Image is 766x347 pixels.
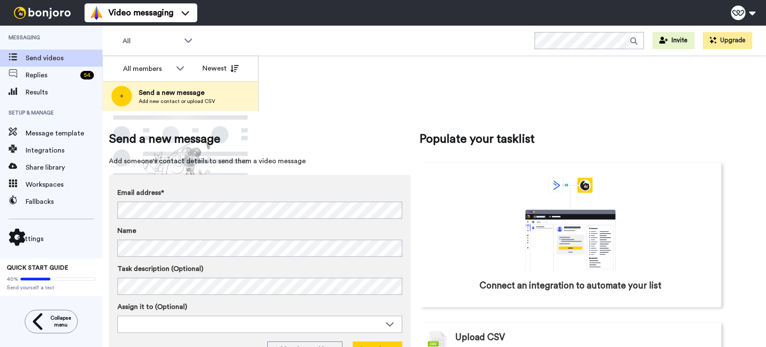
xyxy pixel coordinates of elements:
span: Name [117,226,136,236]
span: Send videos [26,53,102,63]
span: Settings [17,234,102,244]
button: Invite [652,32,694,49]
span: Upload CSV [455,331,505,344]
span: Video messaging [108,7,173,19]
span: Fallbacks [26,197,102,207]
span: Integrations [26,145,102,156]
label: Assign it to (Optional) [117,302,402,312]
div: animation [506,178,634,271]
label: Email address* [117,188,402,198]
button: Collapse menu [25,310,78,333]
span: 40% [7,276,18,282]
span: QUICK START GUIDE [7,265,68,271]
span: Message template [26,128,102,138]
span: Send yourself a test [7,284,96,291]
span: Replies [26,70,77,80]
span: Share library [26,162,102,173]
span: Send a new message [109,130,411,147]
label: Task description (Optional) [117,264,402,274]
button: Upgrade [703,32,752,49]
span: Results [26,87,102,97]
button: Newest [196,60,245,77]
div: 54 [80,71,94,79]
img: bj-logo-header-white.svg [10,7,74,19]
img: vm-color.svg [90,6,103,20]
span: Populate your tasklist [419,130,721,147]
span: Send a new message [139,88,215,98]
span: Connect an integration to automate your list [479,279,661,292]
div: All members [123,64,172,74]
span: Add new contact or upload CSV [139,98,215,105]
span: Add someone's contact details to send them a video message [109,156,411,166]
span: Collapse menu [50,315,71,328]
span: All [123,36,180,46]
span: Workspaces [26,179,102,190]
